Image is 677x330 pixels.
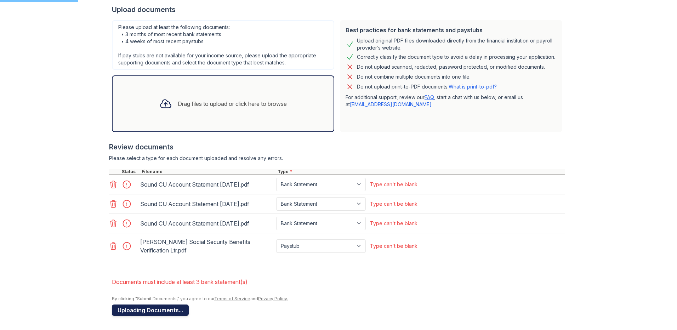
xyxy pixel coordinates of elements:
[350,101,432,107] a: [EMAIL_ADDRESS][DOMAIN_NAME]
[346,94,557,108] p: For additional support, review our , start a chat with us below, or email us at
[276,169,565,175] div: Type
[357,83,497,90] p: Do not upload print-to-PDF documents.
[370,243,417,250] div: Type can't be blank
[109,142,565,152] div: Review documents
[370,220,417,227] div: Type can't be blank
[112,275,565,289] li: Documents must include at least 3 bank statement(s)
[140,198,273,210] div: Sound CU Account Statement [DATE].pdf
[109,155,565,162] div: Please select a type for each document uploaded and resolve any errors.
[370,181,417,188] div: Type can't be blank
[357,37,557,51] div: Upload original PDF files downloaded directly from the financial institution or payroll provider’...
[178,99,287,108] div: Drag files to upload or click here to browse
[140,218,273,229] div: Sound CU Account Statement [DATE].pdf
[357,63,545,71] div: Do not upload scanned, redacted, password protected, or modified documents.
[140,179,273,190] div: Sound CU Account Statement [DATE].pdf
[120,169,140,175] div: Status
[214,296,250,301] a: Terms of Service
[112,20,334,70] div: Please upload at least the following documents: • 3 months of most recent bank statements • 4 wee...
[370,200,417,207] div: Type can't be blank
[140,236,273,256] div: [PERSON_NAME] Social Security Benefits Verification Ltr.pdf
[357,53,555,61] div: Correctly classify the document type to avoid a delay in processing your application.
[258,296,288,301] a: Privacy Policy.
[140,169,276,175] div: Filename
[425,94,434,100] a: FAQ
[112,296,565,302] div: By clicking "Submit Documents," you agree to our and
[346,26,557,34] div: Best practices for bank statements and paystubs
[112,5,565,15] div: Upload documents
[112,305,189,316] button: Uploading Documents...
[449,84,497,90] a: What is print-to-pdf?
[357,73,471,81] div: Do not combine multiple documents into one file.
